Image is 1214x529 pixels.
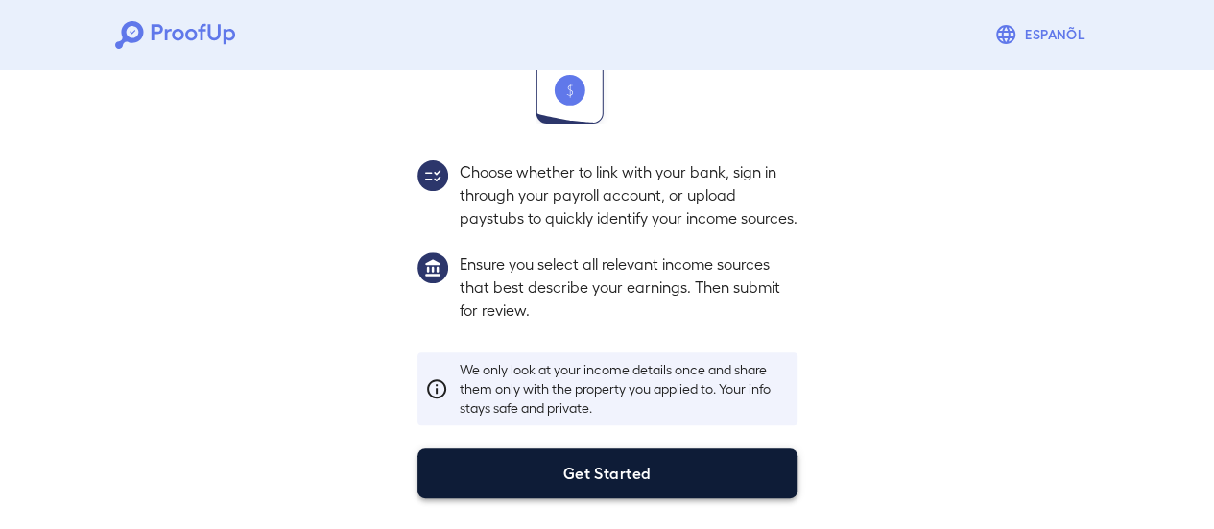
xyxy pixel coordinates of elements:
[417,160,448,191] img: group2.svg
[417,252,448,283] img: group1.svg
[460,360,790,418] p: We only look at your income details once and share them only with the property you applied to. Yo...
[417,448,797,498] button: Get Started
[460,160,797,229] p: Choose whether to link with your bank, sign in through your payroll account, or upload paystubs t...
[460,252,797,322] p: Ensure you select all relevant income sources that best describe your earnings. Then submit for r...
[987,15,1099,54] button: Espanõl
